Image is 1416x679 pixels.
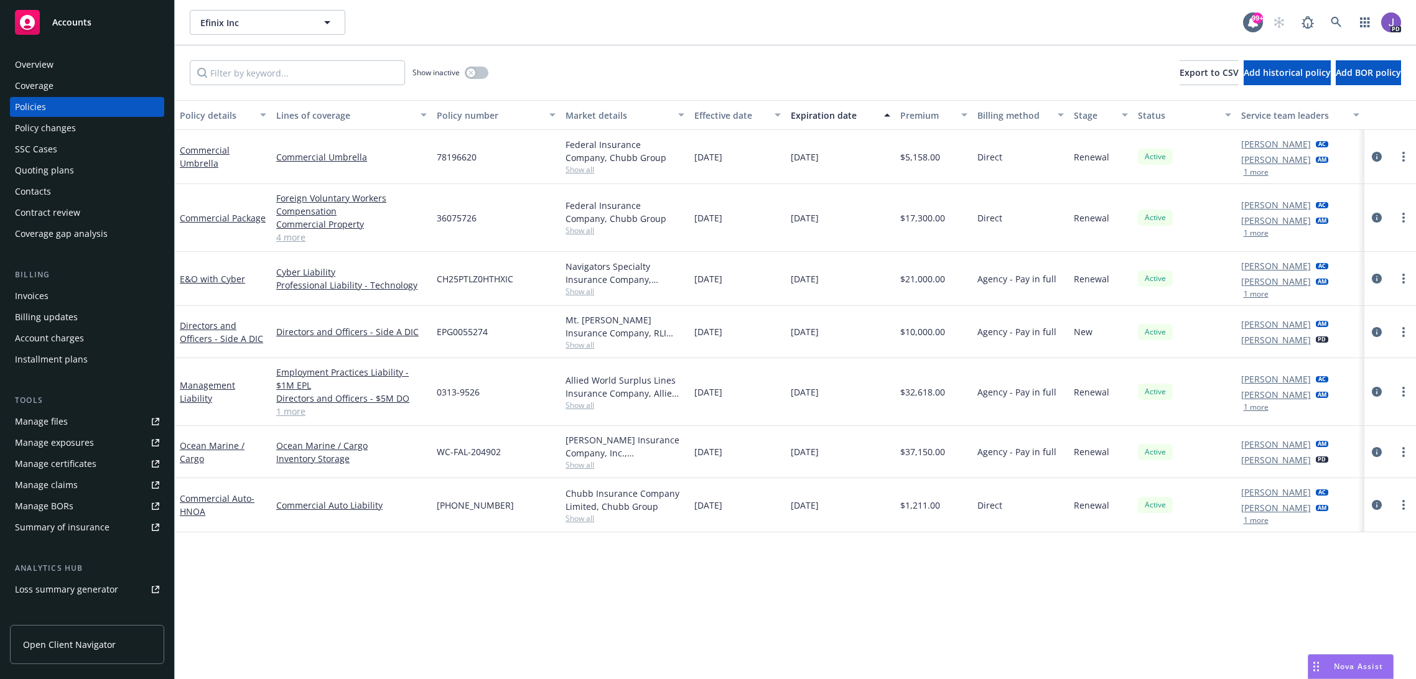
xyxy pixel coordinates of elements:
button: Market details [561,100,689,130]
div: Installment plans [15,349,88,369]
button: 1 more [1244,290,1269,298]
span: Manage exposures [10,433,164,453]
button: Status [1133,100,1236,130]
a: [PERSON_NAME] [1241,318,1311,331]
span: Show all [566,513,684,524]
a: Manage BORs [10,496,164,516]
span: Renewal [1074,150,1109,164]
div: Billing method [977,109,1050,122]
a: more [1396,497,1411,512]
span: [DATE] [694,272,722,285]
span: Show all [566,339,684,350]
div: Policies [15,97,46,117]
div: Analytics hub [10,562,164,575]
a: more [1396,149,1411,164]
a: Contacts [10,182,164,201]
a: Ocean Marine / Cargo [276,439,427,452]
a: Overview [10,55,164,75]
span: Accounts [52,17,91,27]
div: Contract review [15,203,80,223]
div: Coverage gap analysis [15,224,108,244]
span: Efinix Inc [200,16,308,29]
span: Show all [566,164,684,175]
button: Service team leaders [1236,100,1365,130]
div: Lines of coverage [276,109,413,122]
a: [PERSON_NAME] [1241,372,1311,386]
button: Efinix Inc [190,10,345,35]
a: Start snowing [1267,10,1292,35]
span: $1,211.00 [900,499,940,512]
button: 1 more [1244,517,1269,524]
a: [PERSON_NAME] [1241,453,1311,466]
a: circleInformation [1369,384,1384,399]
span: Agency - Pay in full [977,445,1056,458]
span: $10,000.00 [900,325,945,338]
span: New [1074,325,1092,338]
img: photo [1381,12,1401,32]
div: Billing [10,269,164,281]
button: Premium [895,100,972,130]
a: more [1396,271,1411,286]
a: 1 more [276,405,427,418]
a: Commercial Package [180,212,266,224]
a: Coverage gap analysis [10,224,164,244]
span: Renewal [1074,445,1109,458]
span: [DATE] [791,325,819,338]
a: Installment plans [10,349,164,369]
div: Expiration date [791,109,877,122]
a: more [1396,445,1411,460]
a: [PERSON_NAME] [1241,137,1311,150]
div: Policy number [437,109,542,122]
span: [DATE] [791,445,819,458]
div: Chubb Insurance Company Limited, Chubb Group [566,487,684,513]
button: Lines of coverage [271,100,432,130]
span: $17,300.00 [900,211,945,224]
div: Federal Insurance Company, Chubb Group [566,138,684,164]
a: Account charges [10,328,164,348]
span: Direct [977,211,1002,224]
span: Active [1143,499,1168,510]
button: 1 more [1244,229,1269,237]
span: $21,000.00 [900,272,945,285]
a: Report a Bug [1295,10,1320,35]
div: Mt. [PERSON_NAME] Insurance Company, RLI Corp [566,313,684,339]
div: Invoices [15,286,49,306]
div: Service team leaders [1241,109,1346,122]
span: Renewal [1074,386,1109,399]
a: Commercial Umbrella [180,144,230,169]
span: [DATE] [791,211,819,224]
div: Manage certificates [15,454,96,474]
a: [PERSON_NAME] [1241,388,1311,401]
a: [PERSON_NAME] [1241,438,1311,451]
span: Show all [566,286,684,297]
span: Show inactive [412,67,460,78]
a: Coverage [10,76,164,96]
a: Directors and Officers - Side A DIC [276,325,427,338]
a: Billing updates [10,307,164,327]
a: Contract review [10,203,164,223]
div: Manage claims [15,475,78,495]
a: Professional Liability - Technology [276,279,427,292]
div: Contacts [15,182,51,201]
div: Tools [10,394,164,407]
span: Nova Assist [1334,661,1383,672]
span: Show all [566,400,684,410]
a: Directors and Officers - Side A DIC [180,320,263,344]
span: [DATE] [791,272,819,285]
a: [PERSON_NAME] [1241,501,1311,514]
div: [PERSON_NAME] Insurance Company, Inc., [PERSON_NAME] Group, [PERSON_NAME] Cargo [566,433,684,460]
a: circleInformation [1369,325,1384,339]
span: Show all [566,225,684,236]
div: Stage [1074,109,1114,122]
div: Manage files [15,412,68,432]
a: [PERSON_NAME] [1241,333,1311,346]
span: [DATE] [791,386,819,399]
span: Active [1143,446,1168,458]
input: Filter by keyword... [190,60,405,85]
a: [PERSON_NAME] [1241,486,1311,499]
a: Invoices [10,286,164,306]
div: Allied World Surplus Lines Insurance Company, Allied World Assurance Company (AWAC), RT Specialty... [566,374,684,400]
span: Direct [977,499,1002,512]
span: [DATE] [694,499,722,512]
div: 99+ [1252,12,1263,24]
